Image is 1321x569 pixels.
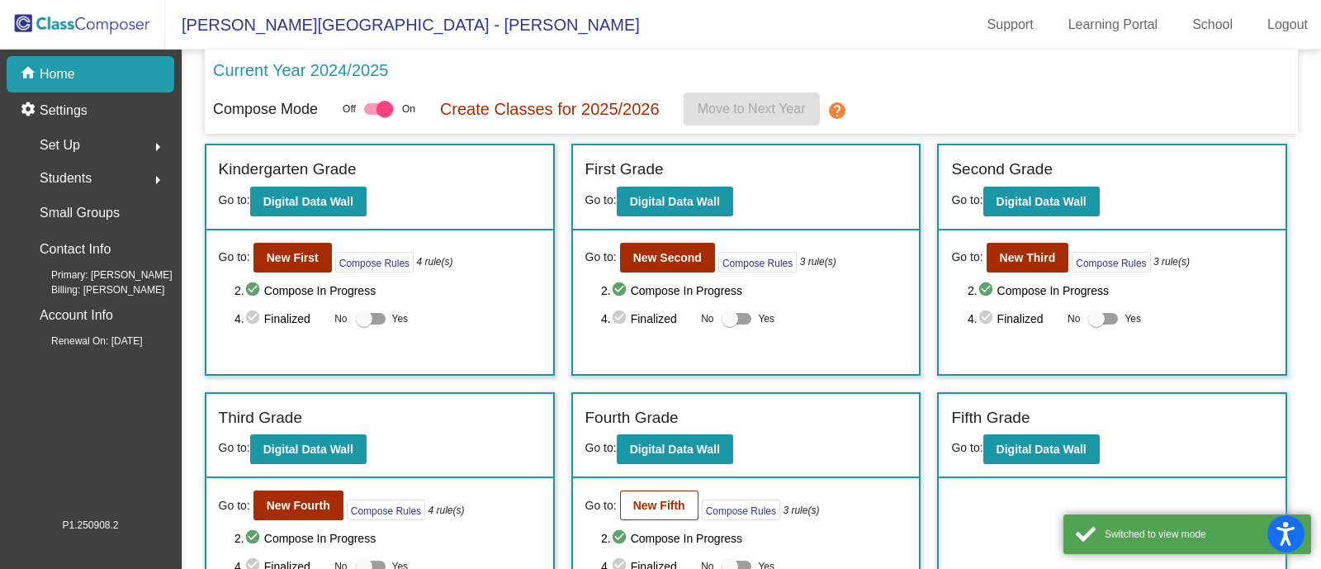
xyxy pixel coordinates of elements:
[585,497,617,514] span: Go to:
[334,311,347,326] span: No
[633,499,685,512] b: New Fifth
[800,254,836,269] i: 3 rule(s)
[951,193,982,206] span: Go to:
[1000,251,1056,264] b: New Third
[25,334,142,349] span: Renewal On: [DATE]
[1072,252,1150,273] button: Compose Rules
[1068,311,1080,326] span: No
[1055,12,1172,38] a: Learning Portal
[20,101,40,121] mat-icon: settings
[585,406,679,430] label: Fourth Grade
[974,12,1047,38] a: Support
[630,443,720,456] b: Digital Data Wall
[997,195,1087,208] b: Digital Data Wall
[585,441,617,454] span: Go to:
[267,499,330,512] b: New Fourth
[253,243,332,273] button: New First
[951,406,1030,430] label: Fifth Grade
[684,92,820,126] button: Move to Next Year
[234,281,540,301] span: 2. Compose In Progress
[213,58,388,83] p: Current Year 2024/2025
[601,281,907,301] span: 2. Compose In Progress
[585,249,617,266] span: Go to:
[611,309,631,329] mat-icon: check_circle
[40,101,88,121] p: Settings
[611,281,631,301] mat-icon: check_circle
[620,243,715,273] button: New Second
[783,503,819,518] i: 3 rule(s)
[758,309,774,329] span: Yes
[219,441,250,454] span: Go to:
[951,158,1053,182] label: Second Grade
[25,282,164,297] span: Billing: [PERSON_NAME]
[219,249,250,266] span: Go to:
[244,529,264,548] mat-icon: check_circle
[617,187,733,216] button: Digital Data Wall
[951,249,982,266] span: Go to:
[244,309,264,329] mat-icon: check_circle
[40,238,111,261] p: Contact Info
[585,158,664,182] label: First Grade
[263,195,353,208] b: Digital Data Wall
[25,268,173,282] span: Primary: [PERSON_NAME]
[148,137,168,157] mat-icon: arrow_right
[630,195,720,208] b: Digital Data Wall
[234,309,326,329] span: 4. Finalized
[702,500,780,520] button: Compose Rules
[219,406,302,430] label: Third Grade
[611,529,631,548] mat-icon: check_circle
[20,64,40,84] mat-icon: home
[983,434,1100,464] button: Digital Data Wall
[439,97,659,121] p: Create Classes for 2025/2026
[1125,309,1141,329] span: Yes
[978,281,997,301] mat-icon: check_circle
[40,304,113,327] p: Account Info
[601,309,693,329] span: 4. Finalized
[633,251,702,264] b: New Second
[401,102,414,116] span: On
[698,102,806,116] span: Move to Next Year
[978,309,997,329] mat-icon: check_circle
[585,193,617,206] span: Go to:
[617,434,733,464] button: Digital Data Wall
[213,98,318,121] p: Compose Mode
[347,500,425,520] button: Compose Rules
[253,491,343,520] button: New Fourth
[416,254,452,269] i: 4 rule(s)
[148,170,168,190] mat-icon: arrow_right
[1179,12,1246,38] a: School
[428,503,464,518] i: 4 rule(s)
[165,12,640,38] span: [PERSON_NAME][GEOGRAPHIC_DATA] - [PERSON_NAME]
[826,101,846,121] mat-icon: help
[951,441,982,454] span: Go to:
[40,167,92,190] span: Students
[968,281,1273,301] span: 2. Compose In Progress
[392,309,409,329] span: Yes
[267,251,319,264] b: New First
[219,497,250,514] span: Go to:
[335,252,414,273] button: Compose Rules
[263,443,353,456] b: Digital Data Wall
[219,193,250,206] span: Go to:
[1153,254,1190,269] i: 3 rule(s)
[601,529,907,548] span: 2. Compose In Progress
[250,434,367,464] button: Digital Data Wall
[968,309,1059,329] span: 4. Finalized
[987,243,1069,273] button: New Third
[343,102,356,116] span: Off
[983,187,1100,216] button: Digital Data Wall
[997,443,1087,456] b: Digital Data Wall
[40,134,80,157] span: Set Up
[219,158,357,182] label: Kindergarten Grade
[718,252,797,273] button: Compose Rules
[701,311,713,326] span: No
[40,202,120,225] p: Small Groups
[1105,527,1299,542] div: Switched to view mode
[250,187,367,216] button: Digital Data Wall
[620,491,698,520] button: New Fifth
[40,64,75,84] p: Home
[234,529,540,548] span: 2. Compose In Progress
[244,281,264,301] mat-icon: check_circle
[1254,12,1321,38] a: Logout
